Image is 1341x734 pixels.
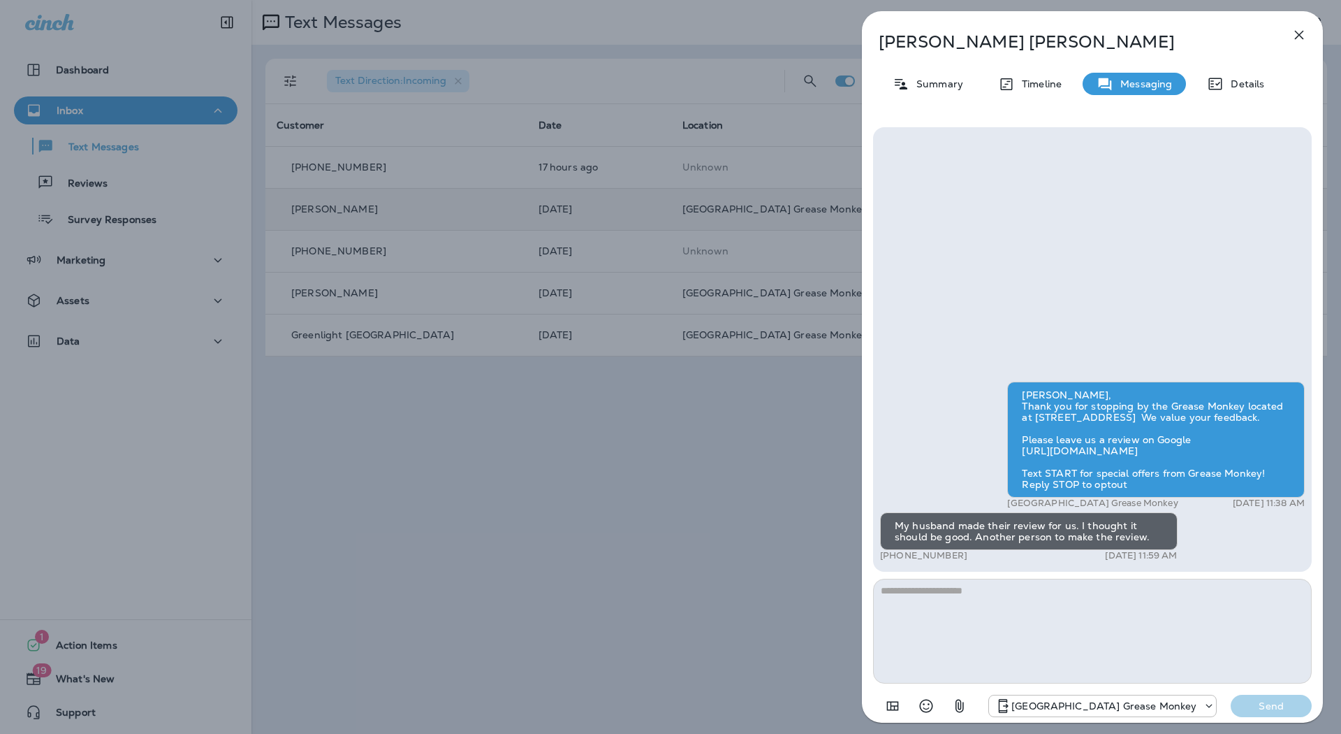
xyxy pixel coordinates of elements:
[1224,78,1264,89] p: Details
[1105,550,1177,561] p: [DATE] 11:59 AM
[879,692,907,720] button: Add in a premade template
[1007,498,1178,509] p: [GEOGRAPHIC_DATA] Grease Monkey
[1007,382,1305,498] div: [PERSON_NAME], Thank you for stopping by the Grease Monkey located at [STREET_ADDRESS] We value y...
[1015,78,1062,89] p: Timeline
[879,32,1260,52] p: [PERSON_NAME] [PERSON_NAME]
[1011,700,1196,712] p: [GEOGRAPHIC_DATA] Grease Monkey
[1233,498,1305,509] p: [DATE] 11:38 AM
[880,550,967,561] p: [PHONE_NUMBER]
[909,78,963,89] p: Summary
[880,512,1178,550] div: My husband made their review for us. I thought it should be good. Another person to make the review.
[989,698,1216,714] div: +1 (303) 371-7272
[1113,78,1172,89] p: Messaging
[912,692,940,720] button: Select an emoji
